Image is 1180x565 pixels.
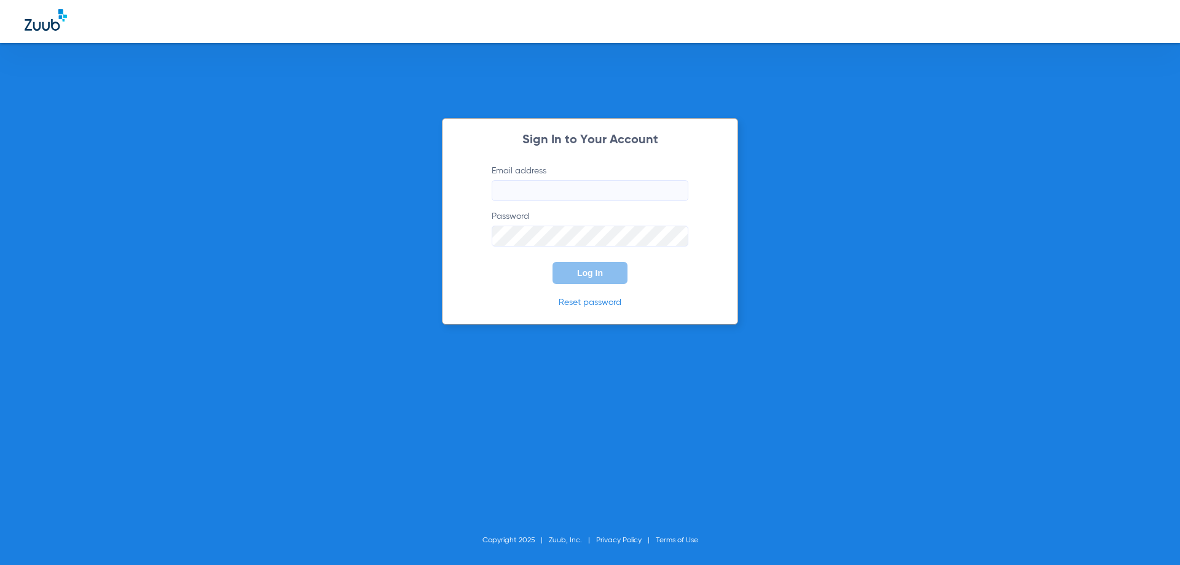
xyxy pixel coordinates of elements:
label: Password [492,210,688,247]
input: Password [492,226,688,247]
input: Email address [492,180,688,201]
h2: Sign In to Your Account [473,134,707,146]
a: Reset password [559,298,621,307]
span: Log In [577,268,603,278]
li: Copyright 2025 [482,534,549,547]
label: Email address [492,165,688,201]
li: Zuub, Inc. [549,534,596,547]
img: Zuub Logo [25,9,67,31]
a: Privacy Policy [596,537,642,544]
a: Terms of Use [656,537,698,544]
button: Log In [553,262,627,284]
